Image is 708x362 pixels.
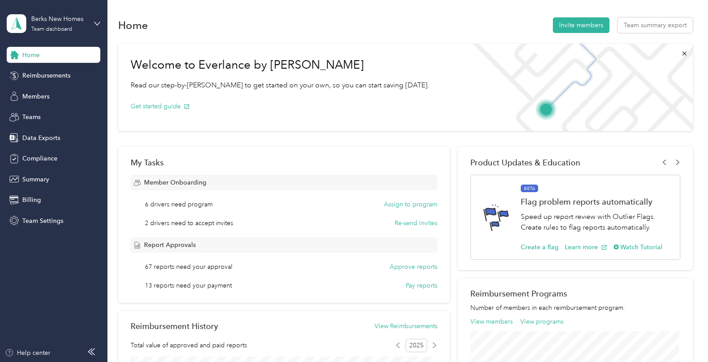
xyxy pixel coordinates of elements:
[131,80,429,91] p: Read our step-by-[PERSON_NAME] to get started on your own, so you can start saving [DATE].
[617,17,693,33] button: Team summary export
[145,281,232,290] span: 13 reports need your payment
[22,154,58,163] span: Compliance
[5,348,50,358] button: Help center
[22,92,49,101] span: Members
[131,321,218,331] h2: Reimbursement History
[22,133,60,143] span: Data Exports
[384,200,437,209] button: Assign to program
[658,312,708,362] iframe: Everlance-gr Chat Button Frame
[145,218,233,228] span: 2 drivers need to accept invites
[395,218,437,228] button: Re-send invites
[521,211,671,233] p: Speed up report review with Outlier Flags. Create rules to flag reports automatically.
[22,216,63,226] span: Team Settings
[144,240,196,250] span: Report Approvals
[22,71,70,80] span: Reimbursements
[565,243,607,252] button: Learn more
[464,44,692,131] img: Welcome to everlance
[131,58,429,72] h1: Welcome to Everlance by [PERSON_NAME]
[470,158,580,167] span: Product Updates & Education
[553,17,609,33] button: Invite members
[406,281,437,290] button: Pay reports
[31,27,72,32] div: Team dashboard
[131,158,437,167] div: My Tasks
[131,341,247,350] span: Total value of approved and paid reports
[520,317,564,326] button: View programs
[22,112,41,122] span: Teams
[470,289,680,298] h2: Reimbursement Programs
[22,195,41,205] span: Billing
[144,178,206,187] span: Member Onboarding
[131,102,190,111] button: Get started guide
[470,303,680,313] p: Number of members in each reimbursement program.
[31,14,87,24] div: Berks New Homes
[22,175,49,184] span: Summary
[521,197,671,206] h1: Flag problem reports automatically
[390,262,437,271] button: Approve reports
[22,50,40,60] span: Home
[406,339,427,352] span: 2025
[145,262,232,271] span: 67 reports need your approval
[470,317,513,326] button: View members
[118,21,148,30] h1: Home
[521,185,538,193] span: BETA
[145,200,213,209] span: 6 drivers need program
[613,243,663,252] button: Watch Tutorial
[375,321,437,331] button: View Reimbursements
[521,243,559,252] button: Create a flag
